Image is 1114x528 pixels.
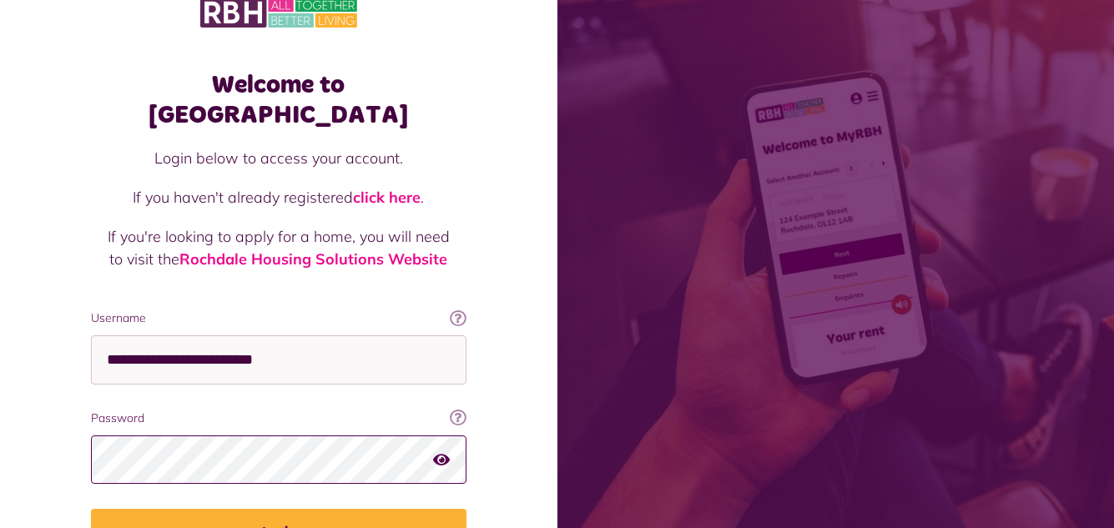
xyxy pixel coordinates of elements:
label: Password [91,410,466,427]
label: Username [91,309,466,327]
p: Login below to access your account. [108,147,450,169]
a: Rochdale Housing Solutions Website [179,249,447,269]
p: If you haven't already registered . [108,186,450,209]
p: If you're looking to apply for a home, you will need to visit the [108,225,450,270]
a: click here [353,188,421,207]
h1: Welcome to [GEOGRAPHIC_DATA] [91,70,466,130]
